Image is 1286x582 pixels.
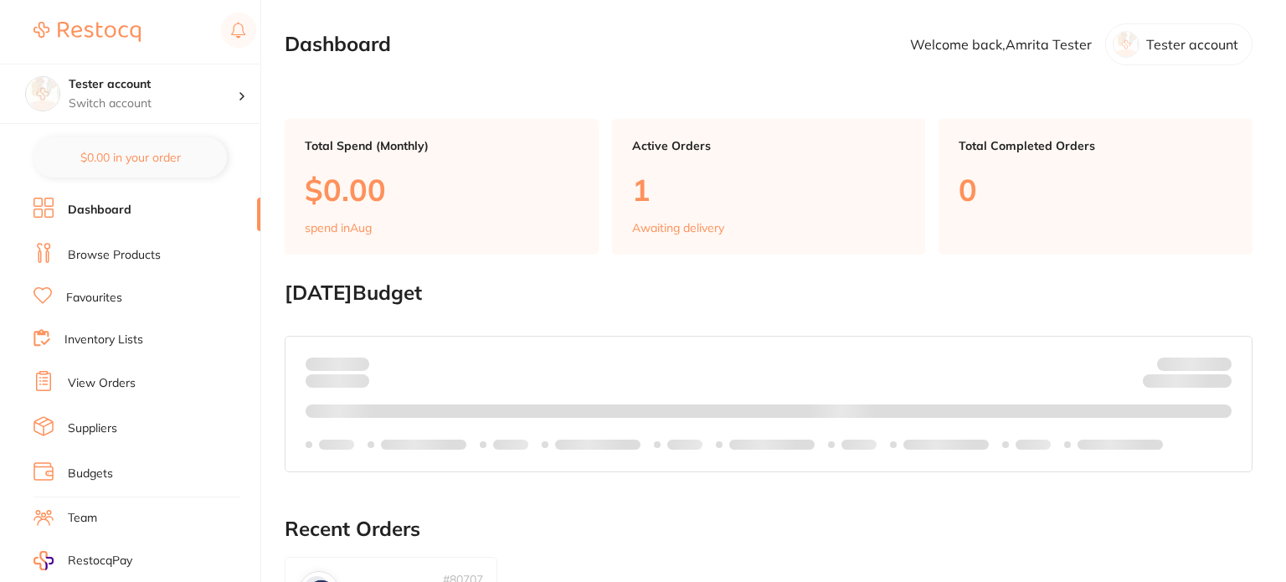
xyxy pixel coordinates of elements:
a: Total Completed Orders0 [939,119,1253,255]
p: Budget: [1157,357,1232,370]
p: Total Completed Orders [959,139,1232,152]
a: Total Spend (Monthly)$0.00spend inAug [285,119,599,255]
p: Labels extended [729,438,815,451]
a: RestocqPay [33,551,132,570]
p: spend in Aug [305,221,372,234]
h4: Tester account [69,76,238,93]
strong: $0.00 [340,356,369,371]
a: Suppliers [68,420,117,437]
h2: Dashboard [285,33,391,56]
a: Restocq Logo [33,13,141,51]
p: 1 [632,173,906,207]
p: Labels extended [1078,438,1163,451]
a: View Orders [68,375,136,392]
h2: [DATE] Budget [285,281,1253,305]
p: Labels [319,438,354,451]
img: Tester account [26,77,59,111]
a: Favourites [66,290,122,306]
p: Labels [841,438,877,451]
a: Dashboard [68,202,131,219]
p: Labels [1016,438,1051,451]
img: Restocq Logo [33,22,141,42]
p: Welcome back, Amrita Tester [910,37,1092,52]
p: Labels [493,438,528,451]
p: Tester account [1146,37,1238,52]
a: Active Orders1Awaiting delivery [612,119,926,255]
strong: $NaN [1199,356,1232,371]
a: Team [68,510,97,527]
p: Total Spend (Monthly) [305,139,579,152]
button: $0.00 in your order [33,137,227,178]
h2: Recent Orders [285,518,1253,541]
p: Spent: [306,357,369,370]
a: Budgets [68,466,113,482]
p: Awaiting delivery [632,221,724,234]
p: Labels extended [555,438,640,451]
p: $0.00 [305,173,579,207]
a: Inventory Lists [64,332,143,348]
p: Labels extended [381,438,466,451]
p: Active Orders [632,139,906,152]
p: Remaining: [1143,371,1232,391]
span: RestocqPay [68,553,132,569]
p: Labels extended [903,438,989,451]
img: RestocqPay [33,551,54,570]
p: Labels [667,438,702,451]
a: Browse Products [68,247,161,264]
p: Switch account [69,95,238,112]
strong: $0.00 [1202,377,1232,392]
p: 0 [959,173,1232,207]
p: month [306,371,369,391]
